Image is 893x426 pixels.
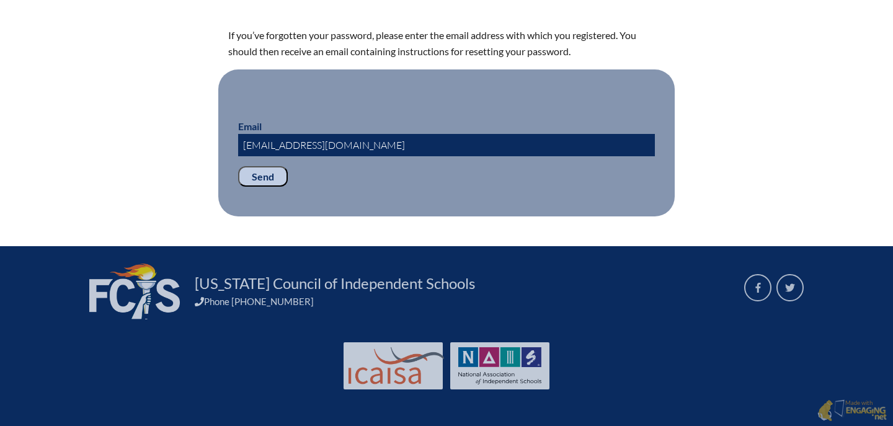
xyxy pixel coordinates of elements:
[458,347,541,384] img: NAIS Logo
[190,273,480,293] a: [US_STATE] Council of Independent Schools
[845,406,887,421] img: Engaging - Bring it online
[834,399,847,417] img: Engaging - Bring it online
[812,397,892,425] a: Made with
[195,296,729,307] div: Phone [PHONE_NUMBER]
[89,264,180,319] img: FCIS_logo_white
[817,399,833,422] img: Engaging - Bring it online
[238,166,288,187] input: Send
[845,399,887,422] p: Made with
[349,347,444,384] img: Int'l Council Advancing Independent School Accreditation logo
[228,27,665,60] p: If you’ve forgotten your password, please enter the email address with which you registered. You ...
[238,120,262,132] label: Email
